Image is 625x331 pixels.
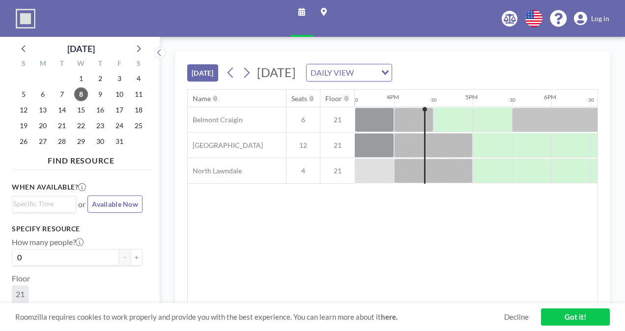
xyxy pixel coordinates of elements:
[113,135,126,148] span: Friday, October 31, 2025
[132,103,145,117] span: Saturday, October 18, 2025
[55,103,69,117] span: Tuesday, October 14, 2025
[320,141,355,150] span: 21
[352,97,358,103] div: 30
[15,312,504,322] span: Roomzilla requires cookies to work properly and provide you with the best experience. You can lea...
[12,274,30,283] label: Floor
[55,119,69,133] span: Tuesday, October 21, 2025
[131,249,142,266] button: +
[17,135,30,148] span: Sunday, October 26, 2025
[113,103,126,117] span: Friday, October 17, 2025
[286,141,320,150] span: 12
[55,135,69,148] span: Tuesday, October 28, 2025
[93,87,107,101] span: Thursday, October 9, 2025
[309,66,356,79] span: DAILY VIEW
[325,94,342,103] div: Floor
[588,97,594,103] div: 30
[74,72,88,85] span: Wednesday, October 1, 2025
[55,87,69,101] span: Tuesday, October 7, 2025
[78,199,85,209] span: or
[320,166,355,175] span: 21
[187,64,218,82] button: [DATE]
[93,135,107,148] span: Thursday, October 30, 2025
[544,93,556,101] div: 6PM
[110,58,129,71] div: F
[357,66,375,79] input: Search for option
[72,58,91,71] div: W
[12,224,142,233] h3: Specify resource
[113,119,126,133] span: Friday, October 24, 2025
[510,97,515,103] div: 30
[129,58,148,71] div: S
[188,115,243,124] span: Belmont Craigin
[67,42,95,55] div: [DATE]
[16,9,35,28] img: organization-logo
[74,87,88,101] span: Wednesday, October 8, 2025
[92,200,138,208] span: Available Now
[113,72,126,85] span: Friday, October 3, 2025
[320,115,355,124] span: 21
[36,87,50,101] span: Monday, October 6, 2025
[574,12,609,26] a: Log in
[12,196,76,211] div: Search for option
[36,119,50,133] span: Monday, October 20, 2025
[74,119,88,133] span: Wednesday, October 22, 2025
[17,119,30,133] span: Sunday, October 19, 2025
[113,87,126,101] span: Friday, October 10, 2025
[53,58,72,71] div: T
[93,103,107,117] span: Thursday, October 16, 2025
[286,166,320,175] span: 4
[74,135,88,148] span: Wednesday, October 29, 2025
[591,14,609,23] span: Log in
[504,312,529,322] a: Decline
[132,72,145,85] span: Saturday, October 4, 2025
[465,93,478,101] div: 5PM
[17,87,30,101] span: Sunday, October 5, 2025
[541,308,610,326] a: Got it!
[13,198,70,209] input: Search for option
[93,119,107,133] span: Thursday, October 23, 2025
[188,141,263,150] span: [GEOGRAPHIC_DATA]
[132,119,145,133] span: Saturday, October 25, 2025
[33,58,53,71] div: M
[291,94,307,103] div: Seats
[188,166,242,175] span: North Lawndale
[431,97,437,103] div: 30
[36,103,50,117] span: Monday, October 13, 2025
[381,312,398,321] a: here.
[74,103,88,117] span: Wednesday, October 15, 2025
[12,152,150,165] h4: FIND RESOURCE
[257,65,296,80] span: [DATE]
[36,135,50,148] span: Monday, October 27, 2025
[87,195,142,213] button: Available Now
[132,87,145,101] span: Saturday, October 11, 2025
[93,72,107,85] span: Thursday, October 2, 2025
[387,93,399,101] div: 4PM
[119,249,131,266] button: -
[16,289,25,299] span: 21
[12,237,84,247] label: How many people?
[90,58,110,71] div: T
[17,103,30,117] span: Sunday, October 12, 2025
[193,94,211,103] div: Name
[286,115,320,124] span: 6
[307,64,392,81] div: Search for option
[14,58,33,71] div: S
